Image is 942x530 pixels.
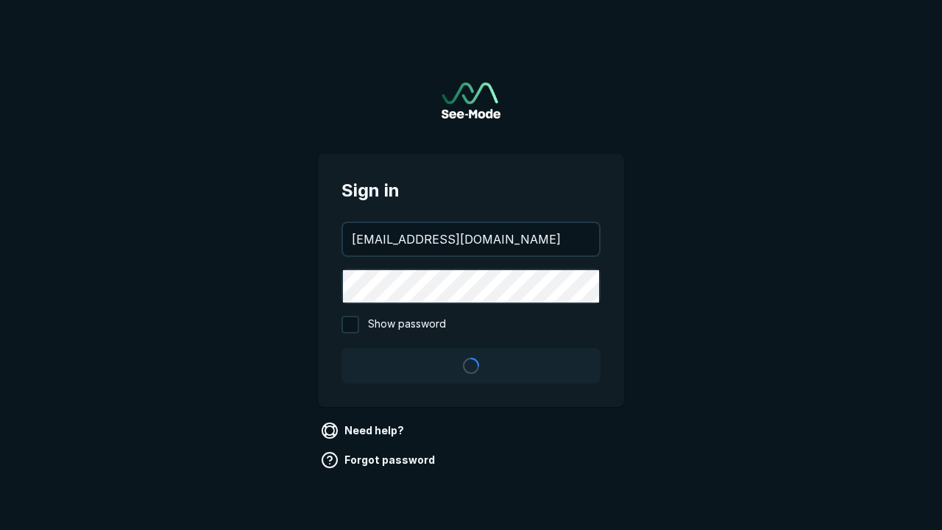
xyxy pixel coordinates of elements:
a: Need help? [318,419,410,442]
span: Sign in [341,177,601,204]
span: Show password [368,316,446,333]
input: your@email.com [343,223,599,255]
img: See-Mode Logo [442,82,500,119]
a: Forgot password [318,448,441,472]
a: Go to sign in [442,82,500,119]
